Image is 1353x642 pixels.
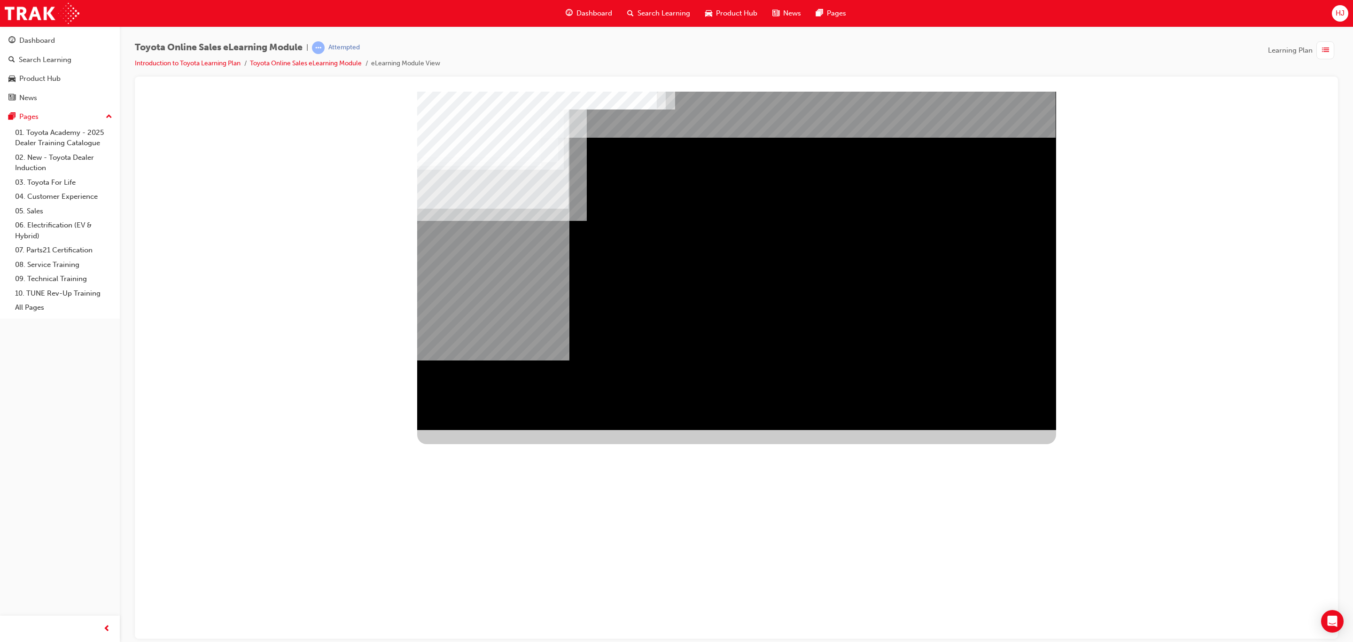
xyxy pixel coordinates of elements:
[275,355,914,401] div: Module Navigation
[716,8,757,19] span: Product Hub
[1336,8,1345,19] span: HJ
[5,3,79,24] img: Trak
[11,218,116,243] a: 06. Electrification (EV & Hybrid)
[275,435,334,452] div: DISCLAIMER
[275,506,515,524] div: Click for further information.
[4,51,116,69] a: Search Learning
[19,73,61,84] div: Product Hub
[250,59,362,67] a: Toyota Online Sales eLearning Module
[705,8,712,19] span: car-icon
[11,175,116,190] a: 03. Toyota For Life
[11,243,116,258] a: 07. Parts21 Certification
[809,4,854,23] a: pages-iconPages
[4,89,116,107] a: News
[8,37,16,45] span: guage-icon
[8,113,16,121] span: pages-icon
[620,4,698,23] a: search-iconSearch Learning
[4,30,116,108] button: DashboardSearch LearningProduct HubNews
[11,272,116,286] a: 09. Technical Training
[371,58,440,69] li: eLearning Module View
[135,42,303,53] span: Toyota Online Sales eLearning Module
[4,32,116,49] a: Dashboard
[11,300,116,315] a: All Pages
[312,41,325,54] span: learningRecordVerb_ATTEMPT-icon
[827,8,846,19] span: Pages
[11,204,116,219] a: 05. Sales
[1321,610,1344,633] div: Open Intercom Messenger
[4,108,116,125] button: Pages
[275,401,334,418] div: BACK
[772,8,779,19] span: news-icon
[275,488,533,506] div: Hover over to reveal disclaimer/s information.
[19,111,39,122] div: Pages
[8,94,16,102] span: news-icon
[1322,45,1329,56] span: list-icon
[816,8,823,19] span: pages-icon
[1268,45,1313,56] span: Learning Plan
[1332,5,1348,22] button: HJ
[19,55,71,65] div: Search Learning
[19,35,55,46] div: Dashboard
[103,623,110,635] span: prev-icon
[11,286,116,301] a: 10. TUNE Rev-Up Training
[106,111,112,123] span: up-icon
[135,59,241,67] a: Introduction to Toyota Learning Plan
[566,8,573,19] span: guage-icon
[275,338,334,355] div: BACK Trigger this button to go to the previous slide
[275,418,334,435] div: NEXT
[275,470,524,488] div: Click this button to go to the previous slide.
[328,43,360,52] div: Attempted
[1268,41,1338,59] button: Learning Plan
[19,93,37,103] div: News
[8,56,15,64] span: search-icon
[638,8,690,19] span: Search Learning
[765,4,809,23] a: news-iconNews
[306,42,308,53] span: |
[11,258,116,272] a: 08. Service Training
[11,125,116,150] a: 01. Toyota Academy - 2025 Dealer Training Catalogue
[11,189,116,204] a: 04. Customer Experience
[11,150,116,175] a: 02. New - Toyota Dealer Induction
[4,70,116,87] a: Product Hub
[576,8,612,19] span: Dashboard
[8,75,16,83] span: car-icon
[627,8,634,19] span: search-icon
[783,8,801,19] span: News
[698,4,765,23] a: car-iconProduct Hub
[275,452,515,470] div: Click this button to move forward.
[558,4,620,23] a: guage-iconDashboard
